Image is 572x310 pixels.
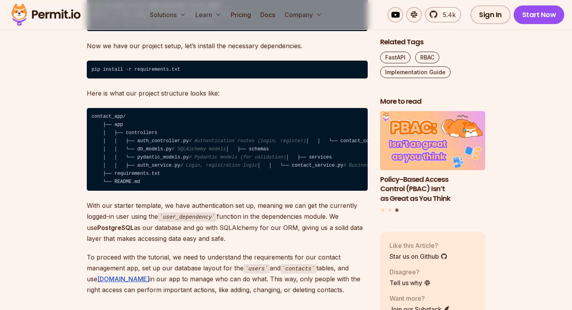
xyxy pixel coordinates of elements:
p: Now we have our project setup, let’s install the necessary dependencies. [87,40,368,51]
a: FastAPI [380,52,411,63]
a: Implementation Guide [380,66,451,78]
a: Policy-Based Access Control (PBAC) Isn’t as Great as You ThinkPolicy-Based Access Control (PBAC) ... [380,111,485,204]
p: Here is what our project structure looks like: [87,88,368,99]
li: 3 of 3 [380,111,485,204]
a: Start Now [514,5,565,24]
code: pip install -r requirements.txt [87,61,368,78]
h2: More to read [380,97,485,106]
a: 5.4k [425,7,461,23]
p: Disagree? [390,267,431,276]
code: contacts [281,264,316,273]
p: Want more? [390,293,450,303]
a: Docs [257,7,278,23]
p: With our starter template, we have authentication set up, meaning we can get the currently logged... [87,200,368,244]
span: # Pydantic models (for validation) [189,155,286,160]
strong: PostgreSQL [97,224,134,232]
h3: Policy-Based Access Control (PBAC) Isn’t as Great as You Think [380,174,485,203]
a: Pricing [228,7,254,23]
span: 5.4k [438,10,456,19]
button: Go to slide 1 [381,208,384,211]
code: users [244,264,270,273]
span: # Login, registration logic [180,163,257,168]
button: Solutions [147,7,189,23]
img: Permit logo [8,2,84,28]
code: contact_app/ ├── app │ ├── controllers │ │ ├── auth_controller.py │ │ └── contact_controller.py │... [87,108,368,191]
button: Learn [192,7,225,23]
span: # Authentication routes (login, register) [189,138,306,144]
button: Go to slide 2 [388,208,391,211]
a: Star us on Github [390,251,447,261]
button: Go to slide 3 [395,208,398,212]
a: RBAC [415,52,439,63]
code: user_dependency [158,212,217,222]
a: Tell us why [390,278,431,287]
span: # SQLAlchemy models [172,146,226,152]
div: Posts [380,111,485,213]
a: Sign In [470,5,511,24]
span: # Business logic for handling contacts [343,163,452,168]
img: Policy-Based Access Control (PBAC) Isn’t as Great as You Think [380,111,485,170]
a: [DOMAIN_NAME] [97,275,149,283]
p: To proceed with the tutorial, we need to understand the requirements for our contact management a... [87,252,368,296]
p: Like this Article? [390,240,447,250]
button: Company [281,7,325,23]
h2: Related Tags [380,37,485,47]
